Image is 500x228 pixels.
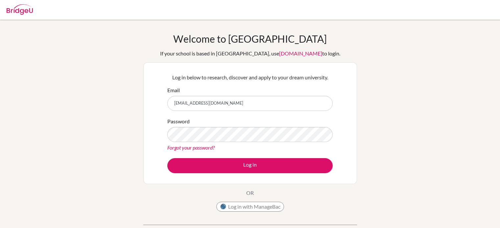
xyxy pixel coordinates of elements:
button: Log in with ManageBac [216,202,284,212]
label: Email [167,86,180,94]
a: Forgot your password? [167,144,215,151]
p: OR [246,189,254,197]
img: Bridge-U [7,4,33,15]
a: [DOMAIN_NAME] [279,50,322,56]
label: Password [167,117,190,125]
div: If your school is based in [GEOGRAPHIC_DATA], use to login. [160,50,340,57]
button: Log in [167,158,333,173]
p: Log in below to research, discover and apply to your dream university. [167,73,333,81]
h1: Welcome to [GEOGRAPHIC_DATA] [173,33,327,45]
